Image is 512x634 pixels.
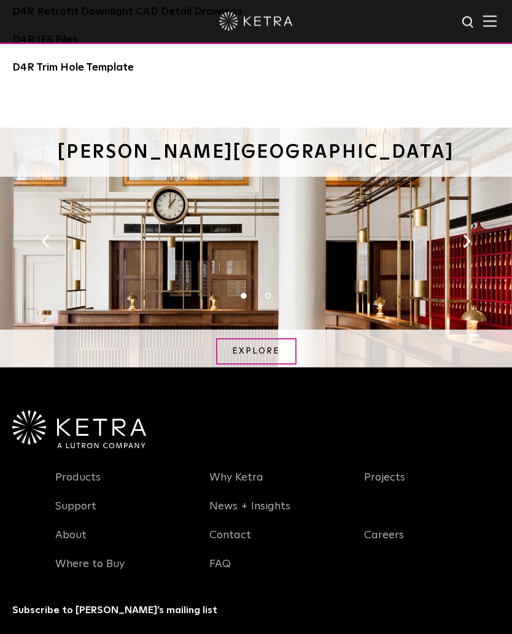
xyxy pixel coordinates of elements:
[460,234,473,250] button: Next
[219,12,293,31] img: ketra-logo-2019-white
[55,471,101,499] a: Products
[216,339,297,365] a: EXPLORE
[461,15,476,31] img: search icon
[39,234,52,250] button: Previous
[209,500,290,528] a: News + Insights
[483,15,497,27] img: Hamburger%20Nav.svg
[55,500,96,528] a: Support
[55,528,500,586] div: Navigation Menu
[12,411,146,449] img: Ketra-aLutronCo_White_RGB
[12,63,134,73] a: D4R Trim Hole Template
[364,471,405,499] a: Projects
[12,604,500,617] h3: Subscribe to [PERSON_NAME]’s mailing list
[12,35,78,45] a: D4R IES Files
[241,293,247,300] button: 1
[364,528,404,557] a: Careers
[209,557,231,586] a: FAQ
[55,470,500,528] div: Navigation Menu
[265,293,271,300] button: 2
[209,471,263,499] a: Why Ketra
[55,528,87,557] a: About
[55,557,125,586] a: Where to Buy
[209,528,251,557] a: Contact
